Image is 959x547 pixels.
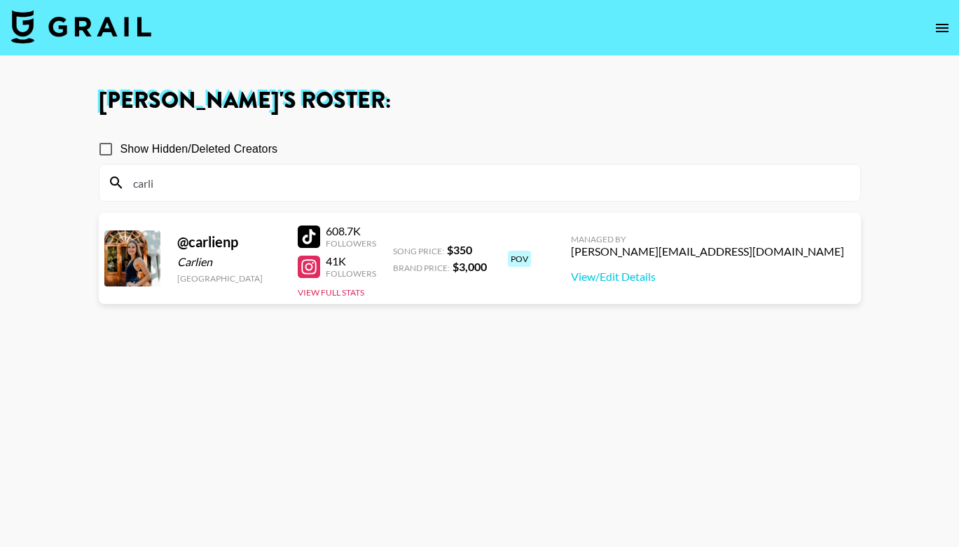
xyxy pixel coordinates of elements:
[571,270,844,284] a: View/Edit Details
[326,238,376,249] div: Followers
[11,10,151,43] img: Grail Talent
[326,254,376,268] div: 41K
[99,90,861,112] h1: [PERSON_NAME] 's Roster:
[298,287,364,298] button: View Full Stats
[177,255,281,269] div: Carlien
[447,243,472,256] strong: $ 350
[571,244,844,258] div: [PERSON_NAME][EMAIL_ADDRESS][DOMAIN_NAME]
[508,251,531,267] div: pov
[177,273,281,284] div: [GEOGRAPHIC_DATA]
[928,14,956,42] button: open drawer
[453,260,487,273] strong: $ 3,000
[393,246,444,256] span: Song Price:
[177,233,281,251] div: @ carlienp
[120,141,278,158] span: Show Hidden/Deleted Creators
[571,234,844,244] div: Managed By
[125,172,852,194] input: Search by User Name
[326,268,376,279] div: Followers
[326,224,376,238] div: 608.7K
[393,263,450,273] span: Brand Price:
